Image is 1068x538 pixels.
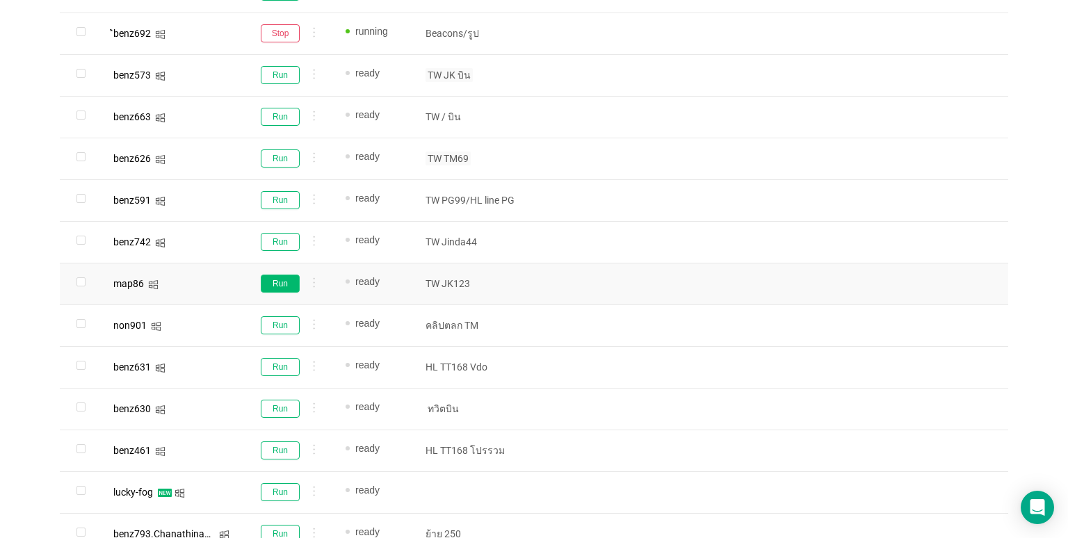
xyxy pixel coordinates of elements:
button: Run [261,66,300,84]
span: running [355,26,388,37]
i: icon: windows [155,363,165,373]
span: ready [355,67,380,79]
div: lucky-fog [113,487,153,497]
div: benz461 [113,446,151,455]
p: TW Jinda44 [426,235,527,249]
button: Run [261,233,300,251]
i: icon: windows [155,29,165,40]
span: ready [355,109,380,120]
i: icon: windows [175,488,185,498]
span: ready [355,318,380,329]
i: icon: windows [155,446,165,457]
span: ready [355,151,380,162]
span: ready [355,193,380,204]
button: Run [261,191,300,209]
span: ready [355,234,380,245]
div: Open Intercom Messenger [1021,491,1054,524]
div: non901 [113,320,147,330]
button: Run [261,149,300,168]
span: ทวิตบิน [426,402,461,416]
div: benz631 [113,362,151,372]
span: ready [355,401,380,412]
span: ready [355,359,380,370]
i: icon: windows [151,321,161,332]
p: TW PG99/HL line PG [426,193,527,207]
div: benz591 [113,195,151,205]
i: icon: windows [155,196,165,206]
p: Beacons/รูป [426,26,527,40]
div: benz663 [113,112,151,122]
button: Stop [261,24,300,42]
i: icon: windows [148,279,159,290]
i: icon: windows [155,71,165,81]
button: Run [261,358,300,376]
p: HL TT168 Vdo [426,360,527,374]
button: Run [261,441,300,459]
p: TW / บิน [426,110,527,124]
div: map86 [113,279,144,288]
i: icon: windows [155,405,165,415]
button: Run [261,275,300,293]
span: TW TM69 [426,152,471,165]
i: icon: windows [155,154,165,165]
span: ready [355,276,380,287]
button: Run [261,108,300,126]
i: icon: windows [155,113,165,123]
button: Run [261,400,300,418]
p: HL TT168 โปรรวม [426,443,527,457]
div: ิbenz692 [113,28,151,38]
button: Run [261,316,300,334]
span: ready [355,526,380,537]
span: ready [355,484,380,496]
div: benz742 [113,237,151,247]
div: benz630 [113,404,151,414]
span: ready [355,443,380,454]
p: คลิปตลก TM [426,318,527,332]
button: Run [261,483,300,501]
div: benz626 [113,154,151,163]
i: icon: windows [155,238,165,248]
span: TW JK บิน [426,68,473,82]
div: benz573 [113,70,151,80]
p: TW JK123 [426,277,527,291]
